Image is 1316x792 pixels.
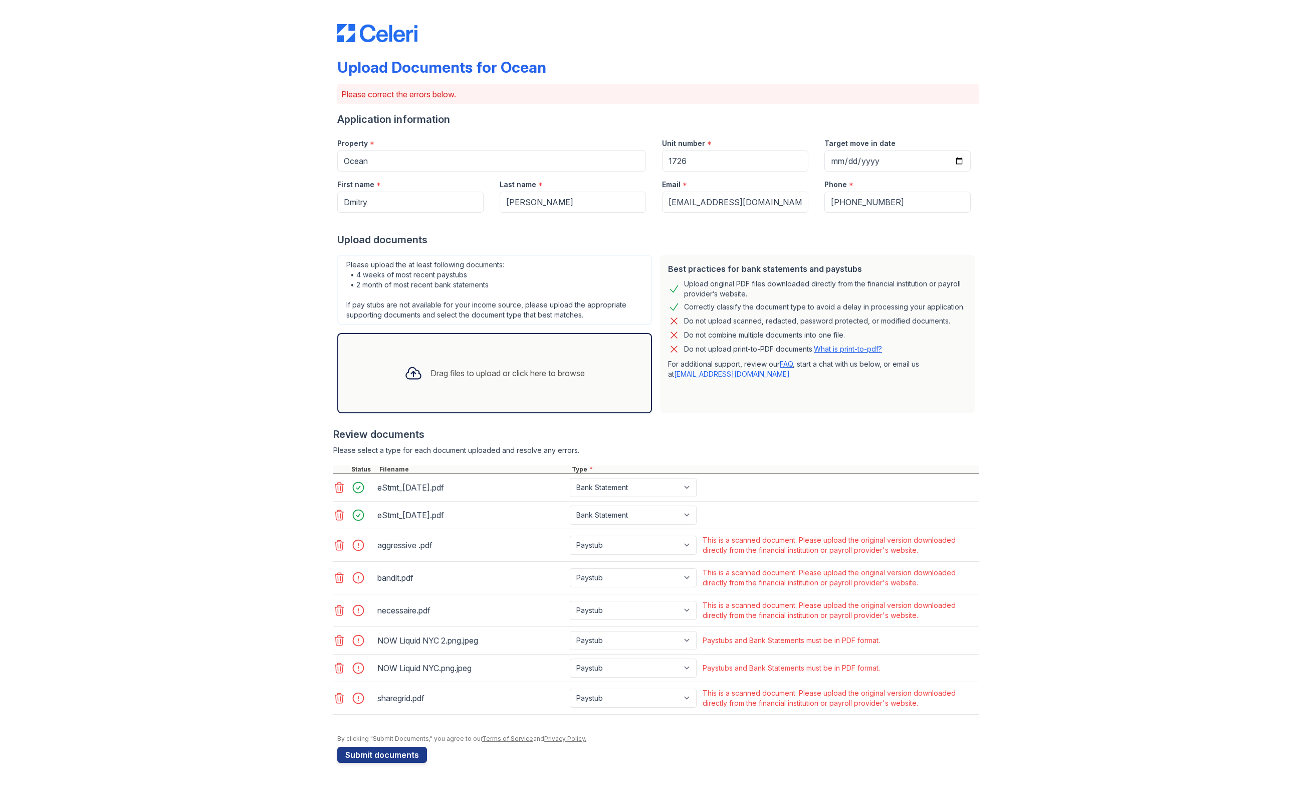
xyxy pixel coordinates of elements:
[668,263,967,275] div: Best practices for bank statements and paystubs
[377,465,570,473] div: Filename
[337,233,979,247] div: Upload documents
[668,359,967,379] p: For additional support, review our , start a chat with us below, or email us at
[662,180,681,190] label: Email
[684,315,950,327] div: Do not upload scanned, redacted, password protected, or modified documents.
[337,24,417,42] img: CE_Logo_Blue-a8612792a0a2168367f1c8372b55b34899dd931a85d93a1a3d3e32e68fde9ad4.png
[377,537,566,553] div: aggressive .pdf
[814,345,882,353] a: What is print-to-pdf?
[377,660,566,676] div: NOW Liquid NYC.png.jpeg
[703,568,977,588] div: This is a scanned document. Please upload the original version downloaded directly from the finan...
[482,735,533,742] a: Terms of Service
[430,367,585,379] div: Drag files to upload or click here to browse
[570,465,979,473] div: Type
[337,112,979,126] div: Application information
[349,465,377,473] div: Status
[684,329,845,341] div: Do not combine multiple documents into one file.
[684,344,882,354] p: Do not upload print-to-PDF documents.
[341,88,975,100] p: Please correct the errors below.
[703,600,977,620] div: This is a scanned document. Please upload the original version downloaded directly from the finan...
[662,138,705,148] label: Unit number
[544,735,586,742] a: Privacy Policy.
[780,360,793,368] a: FAQ
[377,602,566,618] div: necessaire.pdf
[824,138,896,148] label: Target move in date
[377,632,566,649] div: NOW Liquid NYC 2.png.jpeg
[337,180,374,190] label: First name
[703,688,977,708] div: This is a scanned document. Please upload the original version downloaded directly from the finan...
[703,636,880,646] div: Paystubs and Bank Statements must be in PDF format.
[337,747,427,763] button: Submit documents
[377,480,566,496] div: eStmt_[DATE].pdf
[337,58,546,76] div: Upload Documents for Ocean
[333,445,979,455] div: Please select a type for each document uploaded and resolve any errors.
[684,279,967,299] div: Upload original PDF files downloaded directly from the financial institution or payroll provider’...
[377,690,566,706] div: sharegrid.pdf
[377,570,566,586] div: bandit.pdf
[703,535,977,555] div: This is a scanned document. Please upload the original version downloaded directly from the finan...
[674,370,790,378] a: [EMAIL_ADDRESS][DOMAIN_NAME]
[337,735,979,743] div: By clicking "Submit Documents," you agree to our and
[377,507,566,523] div: eStmt_[DATE].pdf
[824,180,847,190] label: Phone
[500,180,536,190] label: Last name
[703,663,880,673] div: Paystubs and Bank Statements must be in PDF format.
[333,427,979,441] div: Review documents
[337,255,652,325] div: Please upload the at least following documents: • 4 weeks of most recent paystubs • 2 month of mo...
[337,138,368,148] label: Property
[684,301,965,313] div: Correctly classify the document type to avoid a delay in processing your application.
